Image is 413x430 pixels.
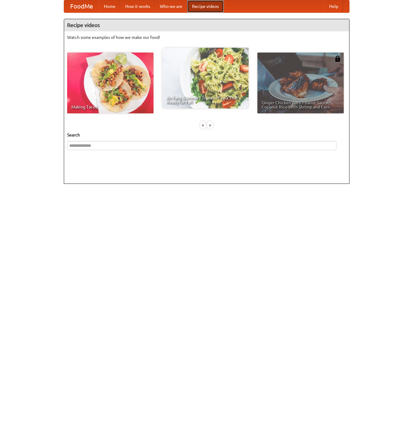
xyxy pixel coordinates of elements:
h4: Recipe videos [64,19,349,31]
span: Making Tacos [71,105,149,109]
div: » [207,121,213,129]
a: An Easy, Summery Tomato Pasta That's Ready for Fall [162,48,249,108]
a: Home [99,0,120,12]
h5: Search [67,132,346,138]
a: Recipe videos [187,0,224,12]
a: Who we are [155,0,187,12]
a: How it works [120,0,155,12]
a: Making Tacos [67,53,153,113]
a: FoodMe [64,0,99,12]
a: Help [324,0,343,12]
p: Watch some examples of how we make our food! [67,34,346,40]
span: An Easy, Summery Tomato Pasta That's Ready for Fall [167,96,244,104]
div: « [200,121,206,129]
img: 483408.png [335,56,341,62]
